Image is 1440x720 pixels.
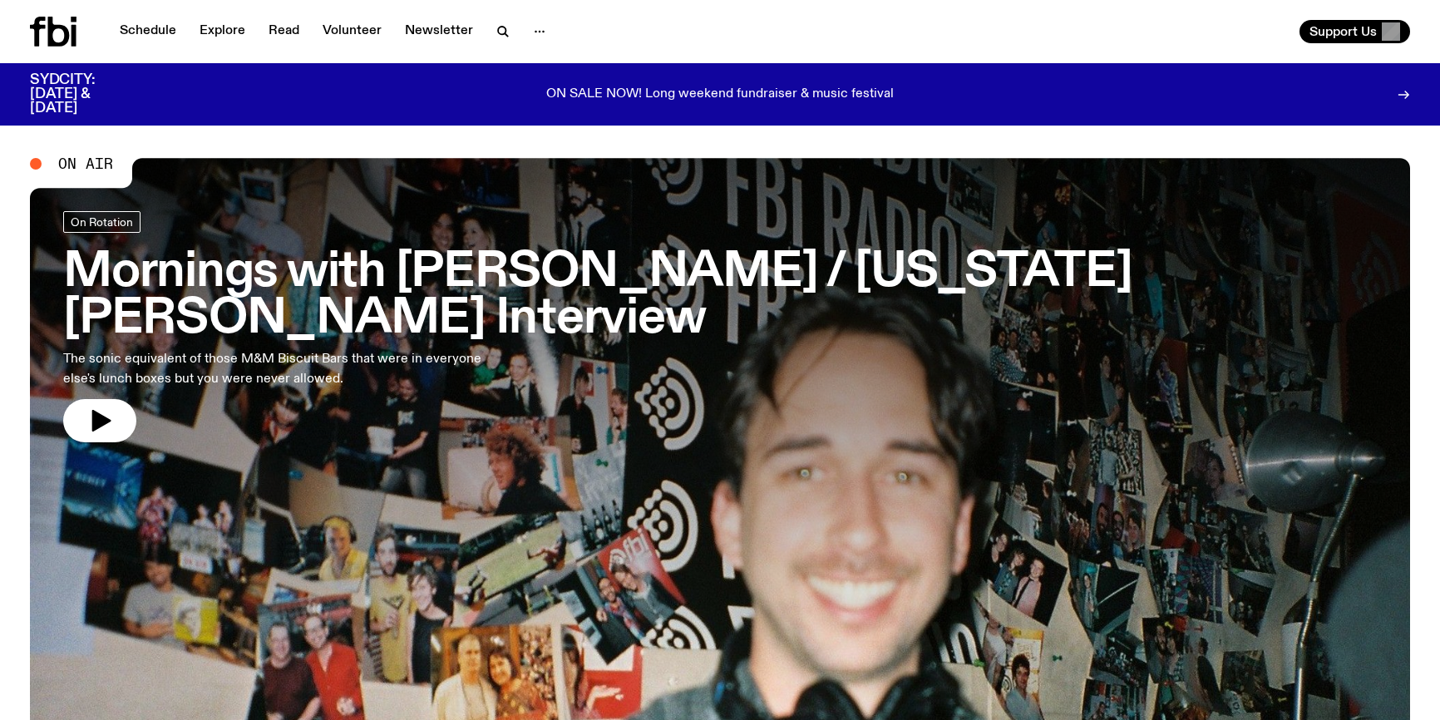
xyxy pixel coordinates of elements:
[63,211,141,233] a: On Rotation
[63,349,489,389] p: The sonic equivalent of those M&M Biscuit Bars that were in everyone else's lunch boxes but you w...
[313,20,392,43] a: Volunteer
[1309,24,1377,39] span: Support Us
[190,20,255,43] a: Explore
[63,249,1377,343] h3: Mornings with [PERSON_NAME] / [US_STATE][PERSON_NAME] Interview
[58,156,113,171] span: On Air
[63,211,1377,442] a: Mornings with [PERSON_NAME] / [US_STATE][PERSON_NAME] InterviewThe sonic equivalent of those M&M ...
[110,20,186,43] a: Schedule
[395,20,483,43] a: Newsletter
[1299,20,1410,43] button: Support Us
[259,20,309,43] a: Read
[546,87,894,102] p: ON SALE NOW! Long weekend fundraiser & music festival
[30,73,136,116] h3: SYDCITY: [DATE] & [DATE]
[71,215,133,228] span: On Rotation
